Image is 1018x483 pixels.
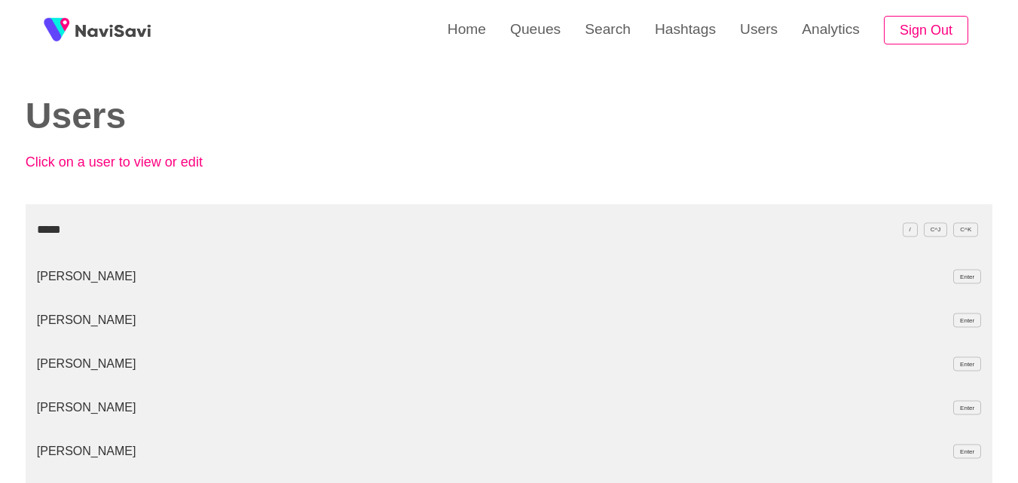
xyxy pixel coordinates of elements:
span: Enter [953,270,981,284]
p: Click on a user to view or edit [26,154,357,170]
button: Sign Out [884,16,968,45]
span: Enter [953,445,981,459]
span: C^J [924,222,948,237]
li: [PERSON_NAME] [26,255,992,298]
span: C^K [953,222,978,237]
li: [PERSON_NAME] [26,342,992,386]
img: fireSpot [38,11,75,49]
span: Enter [953,401,981,415]
span: Enter [953,313,981,328]
li: [PERSON_NAME] [26,298,992,342]
h2: Users [26,96,487,136]
li: [PERSON_NAME] [26,430,992,473]
img: fireSpot [75,23,151,38]
span: Enter [953,357,981,371]
span: / [903,222,918,237]
li: [PERSON_NAME] [26,386,992,430]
